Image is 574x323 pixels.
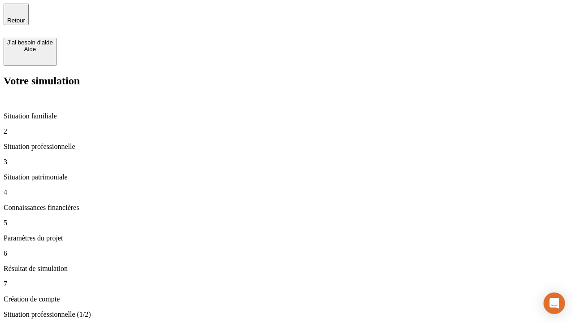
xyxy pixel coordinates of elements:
p: Création de compte [4,295,570,303]
p: 6 [4,249,570,258]
h2: Votre simulation [4,75,570,87]
p: Connaissances financières [4,204,570,212]
p: 3 [4,158,570,166]
div: Aide [7,46,53,52]
button: J’ai besoin d'aideAide [4,38,57,66]
p: Paramètres du projet [4,234,570,242]
p: Situation patrimoniale [4,173,570,181]
p: 2 [4,127,570,135]
button: Retour [4,4,29,25]
p: 4 [4,188,570,196]
p: 7 [4,280,570,288]
span: Retour [7,17,25,24]
p: 5 [4,219,570,227]
p: Résultat de simulation [4,265,570,273]
p: Situation familiale [4,112,570,120]
p: Situation professionnelle [4,143,570,151]
p: Situation professionnelle (1/2) [4,310,570,319]
div: J’ai besoin d'aide [7,39,53,46]
div: Open Intercom Messenger [544,292,565,314]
